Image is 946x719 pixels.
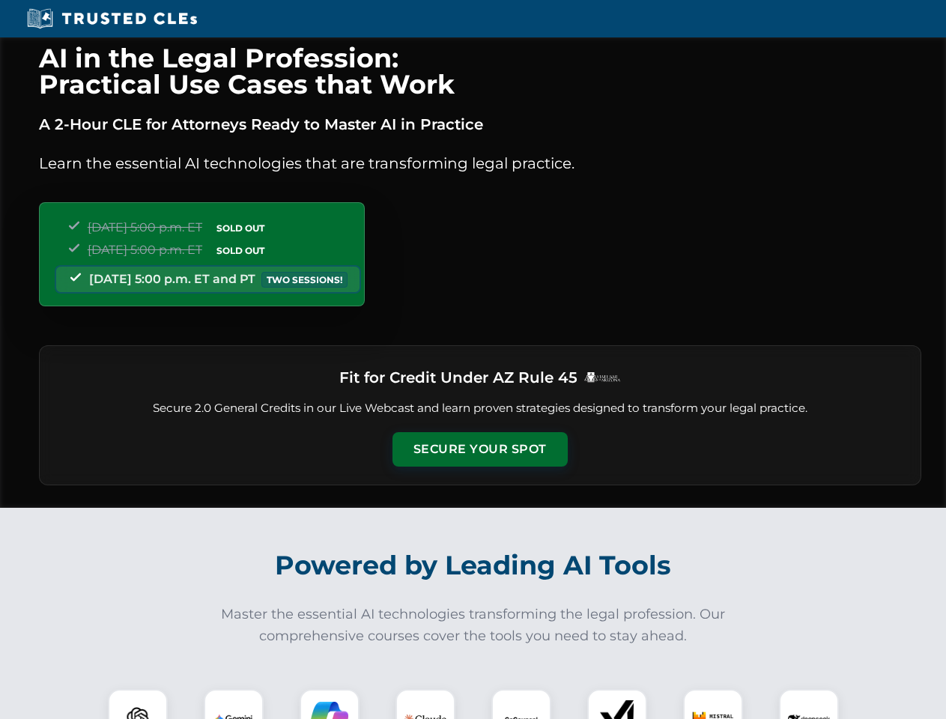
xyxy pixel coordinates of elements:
[88,220,202,234] span: [DATE] 5:00 p.m. ET
[211,604,736,647] p: Master the essential AI technologies transforming the legal profession. Our comprehensive courses...
[211,220,270,236] span: SOLD OUT
[58,539,888,592] h2: Powered by Leading AI Tools
[39,151,921,175] p: Learn the essential AI technologies that are transforming legal practice.
[88,243,202,257] span: [DATE] 5:00 p.m. ET
[339,364,577,391] h3: Fit for Credit Under AZ Rule 45
[58,400,903,417] p: Secure 2.0 General Credits in our Live Webcast and learn proven strategies designed to transform ...
[39,45,921,97] h1: AI in the Legal Profession: Practical Use Cases that Work
[583,371,621,383] img: Logo
[39,112,921,136] p: A 2-Hour CLE for Attorneys Ready to Master AI in Practice
[211,243,270,258] span: SOLD OUT
[22,7,201,30] img: Trusted CLEs
[392,432,568,467] button: Secure Your Spot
